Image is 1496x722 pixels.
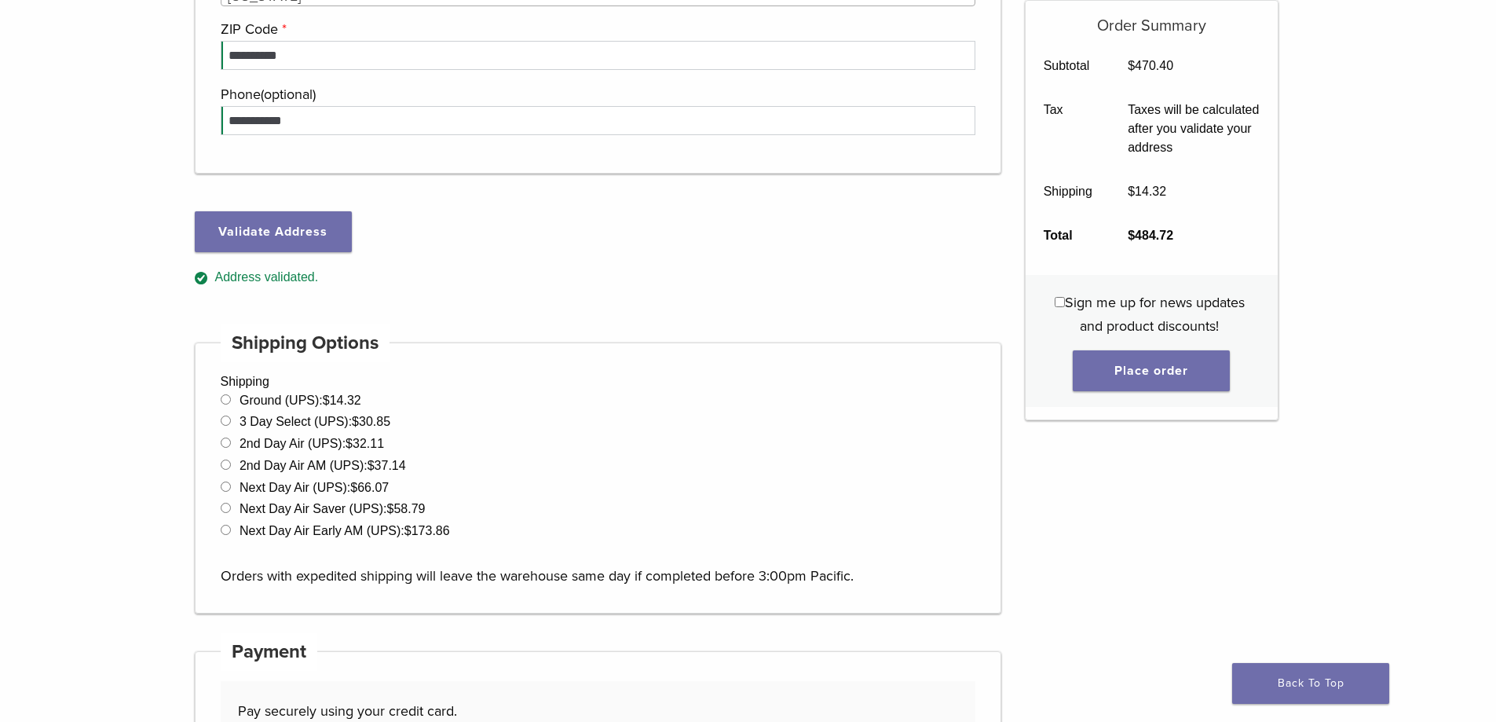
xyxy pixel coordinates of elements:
[350,481,357,494] span: $
[221,541,976,588] p: Orders with expedited shipping will leave the warehouse same day if completed before 3:00pm Pacific.
[350,481,389,494] bdi: 66.07
[323,394,330,407] span: $
[221,82,972,106] label: Phone
[1110,88,1278,170] td: Taxes will be calculated after you validate your address
[1065,294,1245,335] span: Sign me up for news updates and product discounts!
[1128,59,1135,72] span: $
[1128,59,1173,72] bdi: 470.40
[368,459,375,472] span: $
[261,86,316,103] span: (optional)
[1232,663,1389,704] a: Back To Top
[346,437,384,450] bdi: 32.11
[221,324,390,362] h4: Shipping Options
[368,459,406,472] bdi: 37.14
[346,437,353,450] span: $
[1128,229,1173,242] bdi: 484.72
[1026,1,1278,35] h5: Order Summary
[195,211,352,252] button: Validate Address
[1128,185,1166,198] bdi: 14.32
[195,268,1002,288] div: Address validated.
[221,17,972,41] label: ZIP Code
[240,502,426,515] label: Next Day Air Saver (UPS):
[1026,44,1110,88] th: Subtotal
[352,415,359,428] span: $
[1026,88,1110,170] th: Tax
[323,394,361,407] bdi: 14.32
[1026,214,1110,258] th: Total
[1073,350,1230,391] button: Place order
[1128,185,1135,198] span: $
[1026,170,1110,214] th: Shipping
[240,459,406,472] label: 2nd Day Air AM (UPS):
[352,415,390,428] bdi: 30.85
[195,343,1002,614] div: Shipping
[240,481,389,494] label: Next Day Air (UPS):
[1128,229,1135,242] span: $
[240,524,450,537] label: Next Day Air Early AM (UPS):
[240,437,384,450] label: 2nd Day Air (UPS):
[404,524,450,537] bdi: 173.86
[221,633,318,671] h4: Payment
[387,502,394,515] span: $
[404,524,411,537] span: $
[240,415,390,428] label: 3 Day Select (UPS):
[1055,297,1065,307] input: Sign me up for news updates and product discounts!
[387,502,426,515] bdi: 58.79
[240,394,361,407] label: Ground (UPS):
